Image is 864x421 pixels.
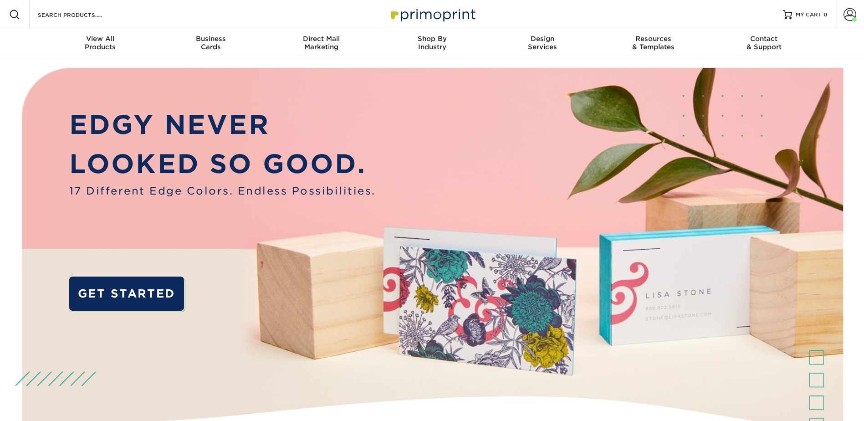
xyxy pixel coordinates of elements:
[487,29,598,58] a: DesignServices
[598,35,709,43] span: Resources
[266,35,377,51] div: Marketing
[709,35,819,43] span: Contact
[377,29,487,58] a: Shop ByIndustry
[69,277,184,311] a: GET STARTED
[266,29,377,58] a: Direct MailMarketing
[377,35,487,51] div: Industry
[487,35,598,51] div: Services
[69,144,376,183] p: LOOKED SO GOOD.
[377,35,487,43] span: Shop By
[155,35,266,51] div: Cards
[487,35,598,43] span: Design
[45,35,156,51] div: Products
[796,11,822,19] span: MY CART
[69,105,376,144] p: EDGY NEVER
[598,35,709,51] div: & Templates
[37,9,126,20] input: SEARCH PRODUCTS.....
[155,35,266,43] span: Business
[69,183,376,199] span: 17 Different Edge Colors. Endless Possibilities.
[155,29,266,58] a: BusinessCards
[709,35,819,51] div: & Support
[598,29,709,58] a: Resources& Templates
[45,29,156,58] a: View AllProducts
[387,5,478,24] img: Primoprint
[823,11,828,18] span: 0
[45,35,156,43] span: View All
[266,35,377,43] span: Direct Mail
[709,29,819,58] a: Contact& Support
